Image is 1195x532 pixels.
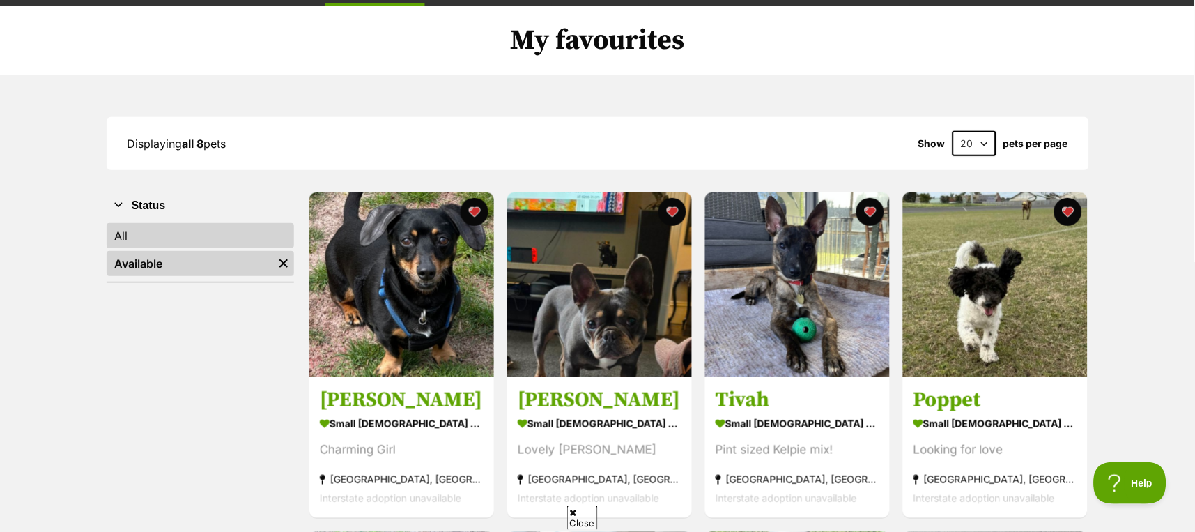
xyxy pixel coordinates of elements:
[913,441,1077,460] div: Looking for love
[1054,198,1082,226] button: favourite
[183,137,204,151] strong: all 8
[507,192,692,377] img: Lily Tamblyn
[518,471,681,489] div: [GEOGRAPHIC_DATA], [GEOGRAPHIC_DATA]
[716,493,857,505] span: Interstate adoption unavailable
[658,198,686,226] button: favourite
[903,377,1088,519] a: Poppet small [DEMOGRAPHIC_DATA] Dog Looking for love [GEOGRAPHIC_DATA], [GEOGRAPHIC_DATA] Interst...
[507,377,692,519] a: [PERSON_NAME] small [DEMOGRAPHIC_DATA] Dog Lovely [PERSON_NAME] [GEOGRAPHIC_DATA], [GEOGRAPHIC_DA...
[309,377,494,519] a: [PERSON_NAME] small [DEMOGRAPHIC_DATA] Dog Charming Girl [GEOGRAPHIC_DATA], [GEOGRAPHIC_DATA] Int...
[320,414,484,434] div: small [DEMOGRAPHIC_DATA] Dog
[107,223,294,248] a: All
[107,220,294,282] div: Status
[913,471,1077,489] div: [GEOGRAPHIC_DATA], [GEOGRAPHIC_DATA]
[705,377,890,519] a: Tivah small [DEMOGRAPHIC_DATA] Dog Pint sized Kelpie mix! [GEOGRAPHIC_DATA], [GEOGRAPHIC_DATA] In...
[913,493,1055,505] span: Interstate adoption unavailable
[273,251,294,276] a: Remove filter
[461,198,488,226] button: favourite
[716,414,879,434] div: small [DEMOGRAPHIC_DATA] Dog
[913,414,1077,434] div: small [DEMOGRAPHIC_DATA] Dog
[716,441,879,460] div: Pint sized Kelpie mix!
[107,251,273,276] a: Available
[518,414,681,434] div: small [DEMOGRAPHIC_DATA] Dog
[1003,138,1068,149] label: pets per page
[320,471,484,489] div: [GEOGRAPHIC_DATA], [GEOGRAPHIC_DATA]
[567,506,598,530] span: Close
[128,137,226,151] span: Displaying pets
[716,388,879,414] h3: Tivah
[856,198,884,226] button: favourite
[518,441,681,460] div: Lovely [PERSON_NAME]
[309,192,494,377] img: Frankie
[107,197,294,215] button: Status
[320,493,461,505] span: Interstate adoption unavailable
[518,388,681,414] h3: [PERSON_NAME]
[320,441,484,460] div: Charming Girl
[518,493,659,505] span: Interstate adoption unavailable
[903,192,1088,377] img: Poppet
[918,138,946,149] span: Show
[716,471,879,489] div: [GEOGRAPHIC_DATA], [GEOGRAPHIC_DATA]
[913,388,1077,414] h3: Poppet
[705,192,890,377] img: Tivah
[320,388,484,414] h3: [PERSON_NAME]
[1094,462,1167,504] iframe: Help Scout Beacon - Open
